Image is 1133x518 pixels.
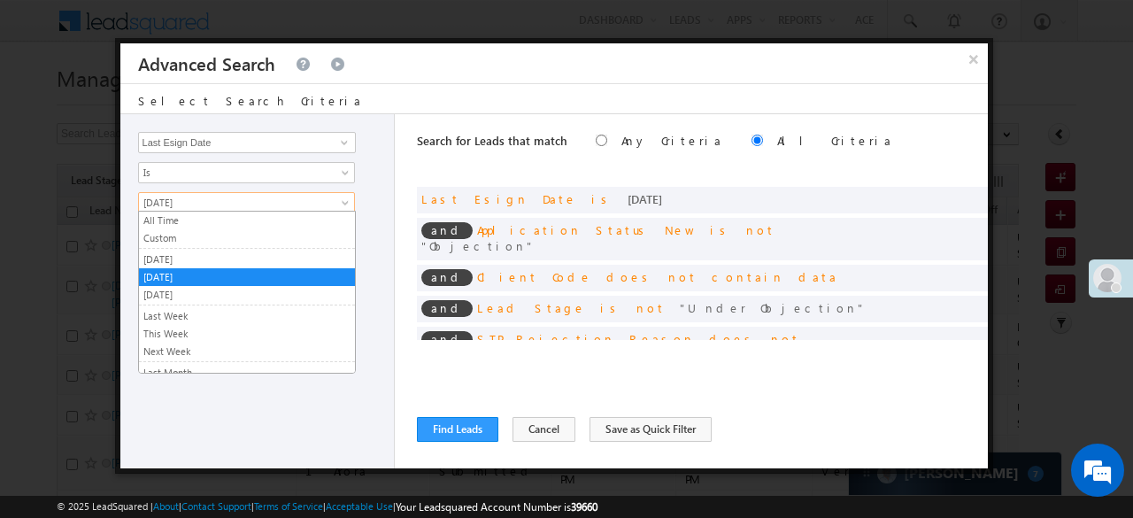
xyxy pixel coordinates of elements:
[153,500,179,512] a: About
[181,500,251,512] a: Contact Support
[513,417,575,442] button: Cancel
[241,398,321,422] em: Start Chat
[477,222,696,237] span: Application Status New
[138,132,356,153] input: Type to Search
[92,93,297,116] div: Chat with us now
[477,331,695,346] span: STP Rejection Reason
[477,300,586,315] span: Lead Stage
[139,251,355,267] a: [DATE]
[591,191,613,206] span: is
[417,417,498,442] button: Find Leads
[600,300,666,315] span: is not
[710,222,775,237] span: is not
[57,499,597,515] span: © 2025 LeadSquared | | | | |
[138,211,356,374] ul: [DATE]
[960,43,988,74] button: ×
[628,191,662,206] span: [DATE]
[30,93,74,116] img: d_60004797649_company_0_60004797649
[139,195,331,211] span: [DATE]
[421,331,473,348] span: and
[139,326,355,342] a: This Week
[139,344,355,360] a: Next Week
[421,269,473,286] span: and
[139,287,355,303] a: [DATE]
[139,308,355,324] a: Last Week
[571,500,597,514] span: 39660
[254,500,323,512] a: Terms of Service
[421,238,535,253] span: Objection
[421,222,473,239] span: and
[139,269,355,285] a: [DATE]
[139,230,355,246] a: Custom
[590,417,712,442] button: Save as Quick Filter
[138,43,275,83] h3: Advanced Search
[138,162,355,183] a: Is
[139,213,355,228] a: All Time
[139,365,355,381] a: Last Month
[396,500,597,514] span: Your Leadsquared Account Number is
[326,500,393,512] a: Acceptable Use
[621,133,723,148] label: Any Criteria
[138,192,355,213] a: [DATE]
[777,133,893,148] label: All Criteria
[477,269,592,284] span: Client Code
[331,134,353,151] a: Show All Items
[606,269,838,284] span: does not contain data
[139,165,331,181] span: Is
[417,133,567,148] span: Search for Leads that match
[23,164,323,384] textarea: Type your message and hit 'Enter'
[421,300,473,317] span: and
[138,93,363,108] span: Select Search Criteria
[290,9,333,51] div: Minimize live chat window
[421,191,577,206] span: Last Esign Date
[680,300,866,315] span: Under Objection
